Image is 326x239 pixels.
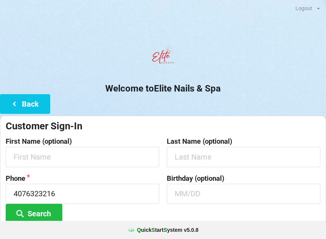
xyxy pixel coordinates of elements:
[137,227,141,233] span: Q
[6,138,159,145] label: First Name (optional)
[167,175,320,182] label: Birthday (optional)
[167,147,320,167] input: Last Name
[6,120,320,132] div: Customer Sign-In
[6,184,159,204] input: 1234567890
[6,204,62,223] button: Search
[128,226,135,234] img: favicon.ico
[167,184,320,204] input: MM/DD
[295,6,312,11] div: Logout
[167,138,320,145] label: Last Name (optional)
[137,226,198,234] b: uick tart ystem v 5.0.8
[6,175,159,182] label: Phone
[152,227,155,233] span: S
[148,41,178,71] img: EliteNailsSpa-Logo1.png
[163,227,167,233] span: S
[6,147,159,167] input: First Name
